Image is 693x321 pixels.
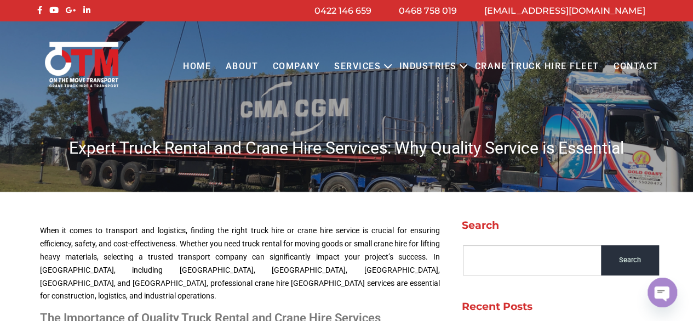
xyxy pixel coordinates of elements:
a: [EMAIL_ADDRESS][DOMAIN_NAME] [484,5,645,16]
img: Otmtransport [43,41,121,88]
a: Crane Truck Hire Fleet [467,52,606,82]
a: About [218,52,265,82]
a: COMPANY [265,52,327,82]
input: Search [601,245,659,275]
a: Industries [392,52,463,82]
h1: Expert Truck Rental and Crane Hire Services: Why Quality Service is Essential [35,137,659,159]
p: When it comes to transport and logistics, finding the right truck hire or crane hire service is c... [40,224,440,303]
h2: Search [462,219,659,232]
a: 0422 146 659 [314,5,371,16]
a: Home [176,52,218,82]
a: 0468 758 019 [399,5,457,16]
h2: Recent Posts [462,300,659,313]
a: Services [327,52,388,82]
a: Contact [606,52,666,82]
